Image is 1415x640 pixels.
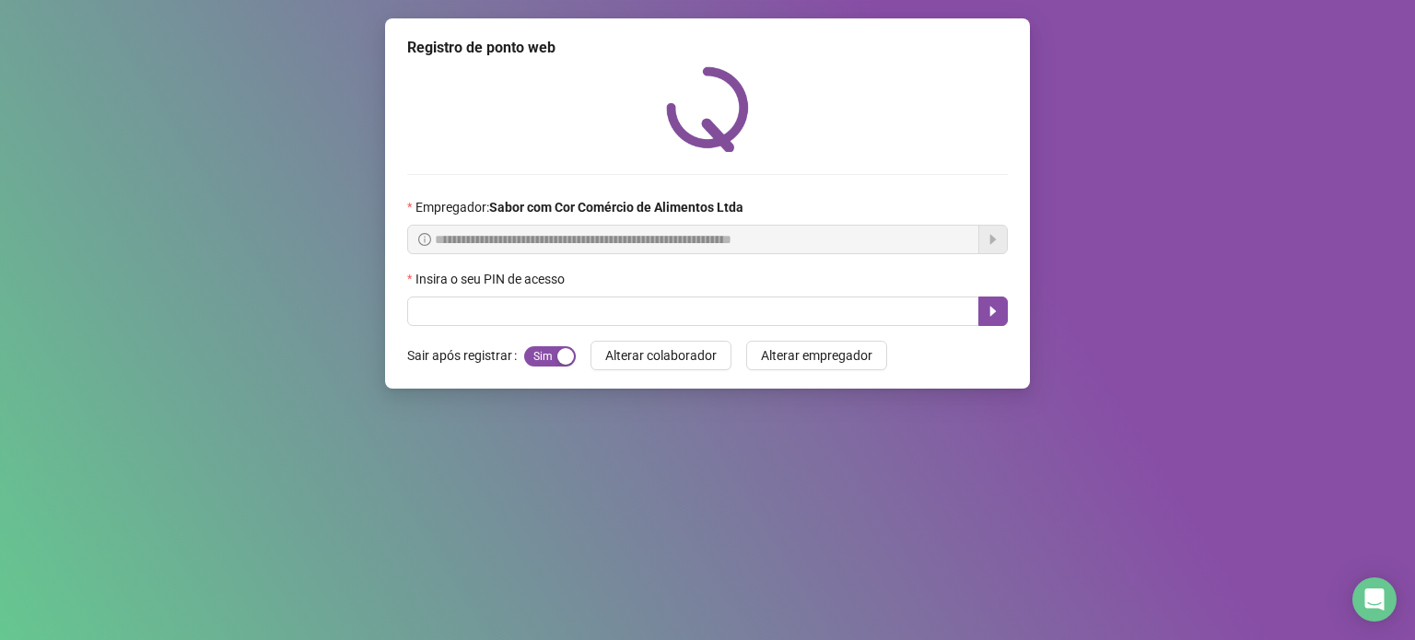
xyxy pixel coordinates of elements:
span: Alterar empregador [761,345,872,366]
span: Empregador : [415,197,743,217]
span: info-circle [418,233,431,246]
div: Open Intercom Messenger [1352,577,1397,622]
label: Sair após registrar [407,341,524,370]
label: Insira o seu PIN de acesso [407,269,577,289]
span: Alterar colaborador [605,345,717,366]
strong: Sabor com Cor Comércio de Alimentos Ltda [489,200,743,215]
button: Alterar empregador [746,341,887,370]
div: Registro de ponto web [407,37,1008,59]
img: QRPoint [666,66,749,152]
button: Alterar colaborador [591,341,731,370]
span: caret-right [986,304,1000,319]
